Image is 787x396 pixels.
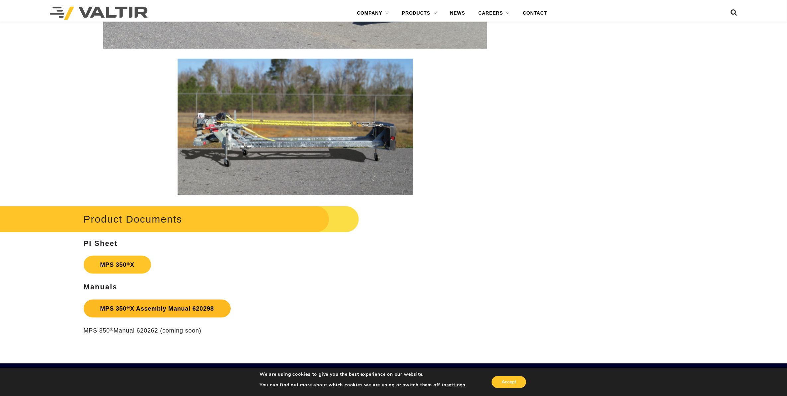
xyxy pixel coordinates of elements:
strong: PI Sheet [84,239,118,248]
sup: ® [126,305,130,310]
a: CAREERS [472,7,516,20]
p: You can find out more about which cookies we are using or switch them off in . [260,382,467,388]
a: CONTACT [516,7,554,20]
sup: ® [126,261,130,266]
p: MPS 350 Manual 620262 (coming soon) [84,327,507,335]
a: NEWS [443,7,472,20]
a: PRODUCTS [395,7,443,20]
a: MPS 350®X Assembly Manual 620298 [84,300,231,318]
a: COMPANY [350,7,395,20]
sup: ® [110,327,114,332]
strong: Manuals [84,283,118,291]
strong: MPS 350 X [100,261,134,268]
p: We are using cookies to give you the best experience on our website. [260,371,467,377]
button: Accept [492,376,526,388]
button: settings [446,382,465,388]
img: Valtir [50,7,148,20]
a: MPS 350®X [84,256,151,274]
